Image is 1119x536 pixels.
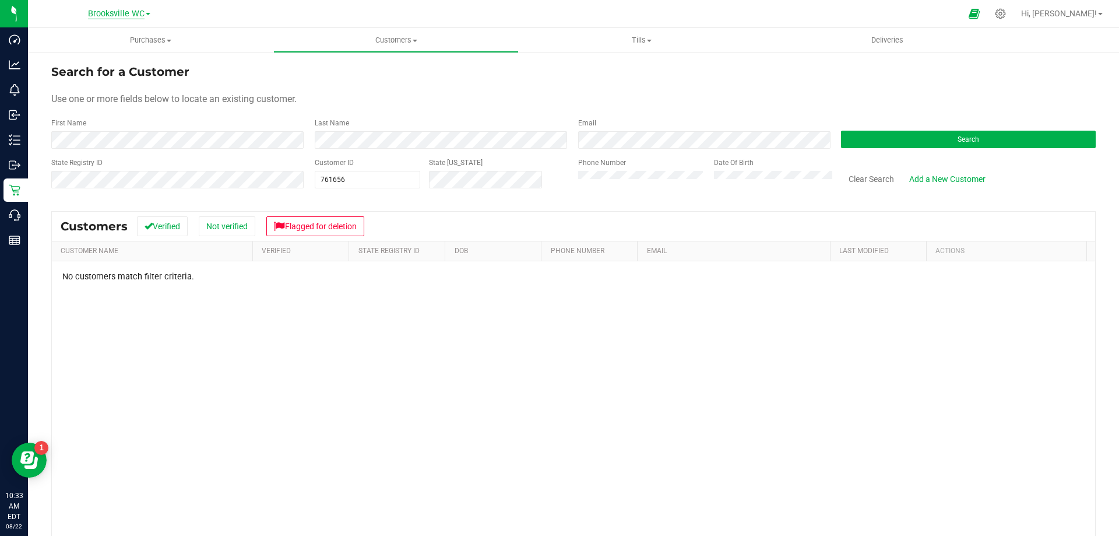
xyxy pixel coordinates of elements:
[519,35,763,45] span: Tills
[961,2,987,25] span: Open Ecommerce Menu
[714,157,754,168] label: Date Of Birth
[61,247,118,255] a: Customer Name
[856,35,919,45] span: Deliveries
[88,9,145,19] span: Brooksville WC
[273,28,519,52] a: Customers
[429,157,483,168] label: State [US_STATE]
[12,443,47,478] iframe: Resource center
[274,35,518,45] span: Customers
[61,219,128,233] span: Customers
[315,171,420,188] input: 761656
[51,118,86,128] label: First Name
[51,93,297,104] span: Use one or more fields below to locate an existing customer.
[765,28,1010,52] a: Deliveries
[841,131,1096,148] button: Search
[315,157,354,168] label: Customer ID
[551,247,604,255] a: Phone Number
[647,247,667,255] a: Email
[34,441,48,455] iframe: Resource center unread badge
[9,109,20,121] inline-svg: Inbound
[51,65,189,79] span: Search for a Customer
[315,118,349,128] label: Last Name
[28,28,273,52] a: Purchases
[9,209,20,221] inline-svg: Call Center
[5,522,23,531] p: 08/22
[9,34,20,45] inline-svg: Dashboard
[266,216,364,236] button: Flagged for deletion
[52,272,1095,282] div: No customers match filter criteria.
[9,84,20,96] inline-svg: Monitoring
[5,491,23,522] p: 10:33 AM EDT
[28,35,273,45] span: Purchases
[902,169,993,189] a: Add a New Customer
[1021,9,1097,18] span: Hi, [PERSON_NAME]!
[199,216,255,236] button: Not verified
[51,157,103,168] label: State Registry ID
[578,118,596,128] label: Email
[455,247,468,255] a: DOB
[9,184,20,196] inline-svg: Retail
[9,134,20,146] inline-svg: Inventory
[262,247,291,255] a: Verified
[137,216,188,236] button: Verified
[519,28,764,52] a: Tills
[935,247,1082,255] div: Actions
[841,169,902,189] button: Clear Search
[578,157,626,168] label: Phone Number
[958,135,979,143] span: Search
[9,234,20,246] inline-svg: Reports
[839,247,889,255] a: Last Modified
[358,247,420,255] a: State Registry Id
[9,159,20,171] inline-svg: Outbound
[993,8,1008,19] div: Manage settings
[9,59,20,71] inline-svg: Analytics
